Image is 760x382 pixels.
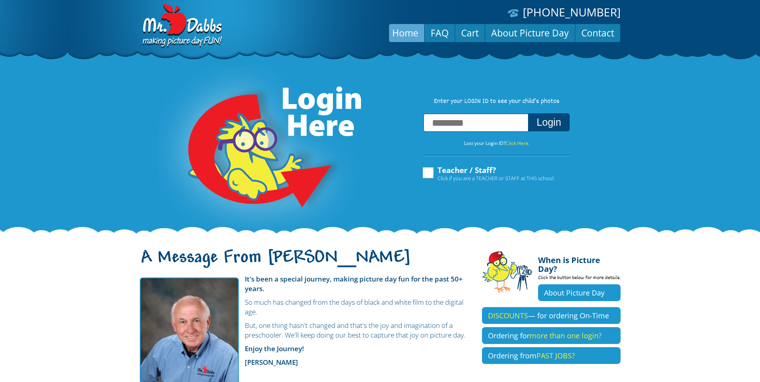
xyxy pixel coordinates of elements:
[538,273,621,284] p: Click the button below for more details.
[482,327,621,344] a: Ordering formore than one login?
[140,254,470,271] h1: A Message From [PERSON_NAME]
[415,97,579,106] p: Enter your LOGIN ID to see your child’s photos
[538,284,621,301] a: About Picture Day
[245,274,463,293] strong: It's been a special journey, making picture day fun for the past 50+ years.
[455,23,485,42] a: Cart
[437,174,555,182] span: Click if you are a TEACHER or STAFF at THIS school.
[245,358,298,367] strong: [PERSON_NAME]
[425,23,455,42] a: FAQ
[482,307,621,324] a: DISCOUNTS— for ordering On-Time
[538,251,621,273] h4: When is Picture Day?
[528,113,569,131] button: Login
[536,351,575,360] span: PAST JOBS?
[415,139,579,148] p: Lost your Login ID?
[482,347,621,364] a: Ordering fromPAST JOBS?
[523,4,621,20] a: [PHONE_NUMBER]
[488,311,528,320] span: DISCOUNTS
[140,321,470,340] p: But, one thing hasn't changed and that's the joy and imagination of a preschooler. We'll keep doi...
[386,23,424,42] a: Home
[140,298,470,317] p: So much has changed from the days of black and white film to the digital age.
[575,23,620,42] a: Contact
[421,166,555,181] label: Teacher / Staff?
[245,344,304,353] strong: Enjoy the Journey!
[530,331,602,340] span: more than one login?
[485,23,575,42] a: About Picture Day
[157,66,363,234] img: Login Here
[140,4,223,49] img: Dabbs Company
[506,140,530,147] a: Click Here.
